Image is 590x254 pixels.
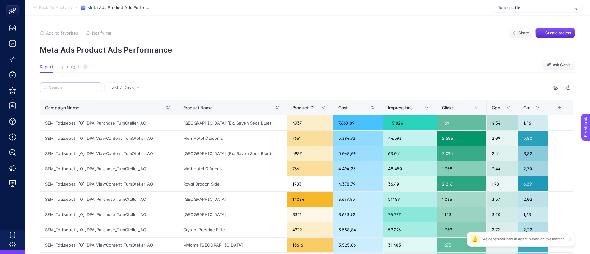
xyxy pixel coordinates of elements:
span: Back To Analysis [39,5,72,10]
div: 2,02 [518,192,548,207]
div: 70.777 [383,207,437,222]
div: 2,41 [487,146,518,161]
div: 5.394,92 [333,131,383,146]
span: Product Name [183,105,213,110]
span: Ctr [523,105,530,110]
div: 31.483 [383,238,437,252]
div: 5.048,09 [333,146,383,161]
div: 3,57 [487,192,518,207]
div: + [554,105,565,110]
div: SEM_Tatilsepeti_[O]_DPA_ViewContent_TumOteller_AO [40,176,178,191]
div: 1.691 [437,115,486,130]
span: Share [518,31,529,35]
span: Campaign Name [45,105,79,110]
button: Share [509,28,533,38]
span: TatilsepetiTS [498,5,571,10]
div: 6,09 [518,176,548,191]
div: SEM_Tatilsepeti_[O]_DPA_Purchase_TumOteller_AO [40,207,178,222]
div: 1983 [287,176,333,191]
div: SEM_Tatilsepeti_[O]_DPA_Purchase_TumOteller_AO [40,161,178,176]
div: 3321 [287,207,333,222]
span: Product ID [292,105,314,110]
span: Add to favorites [46,31,78,35]
div: 4.494,26 [333,161,383,176]
div: 3.525,86 [333,238,383,252]
div: 14024 [287,192,333,207]
span: Cost [338,105,348,110]
div: [GEOGRAPHIC_DATA] [178,207,287,222]
div: SEM_Tatilsepeti_[O]_DPA_ViewContent_TumOteller_AO [40,146,178,161]
div: 1.153 [437,207,486,222]
span: Last 7 Days [109,84,134,91]
div: Crystal Prestige Elite [178,222,287,237]
div: 1.036 [437,192,486,207]
div: [GEOGRAPHIC_DATA] (Ex. Seven Seas Blue) [178,115,287,130]
div: 🔔 [470,234,480,244]
div: 36.401 [383,176,437,191]
div: 2,72 [487,222,518,237]
div: 1,63 [518,207,548,222]
div: 5,80 [518,131,548,146]
div: Mylome [GEOGRAPHIC_DATA] [178,238,287,252]
div: [GEOGRAPHIC_DATA] (Ex. Seven Seas Blue) [178,146,287,161]
div: Meri Hotel Ölüdeniz [178,161,287,176]
div: 7661 [287,131,333,146]
div: 7661 [287,161,333,176]
div: 7 [83,64,88,69]
div: 3,20 [487,207,518,222]
div: 8 items selected [553,105,558,119]
span: Create project [545,31,571,35]
span: Impressions [388,105,413,110]
div: 2,22 [518,222,548,237]
span: Report [40,64,53,69]
div: 3.558,84 [333,222,383,237]
div: SEM_Tatilsepeti_[O]_DPA_ViewContent_TumOteller_AO [40,238,178,252]
div: 2.094 [437,146,486,161]
div: SEM_Tatilsepeti_[O]_DPA_ViewContent_TumOteller_AO [40,131,178,146]
div: 1,46 [518,115,548,130]
p: Meta Ads Product Ads Performance [40,45,575,54]
div: 2,09 [487,131,518,146]
p: We generated new insights based on the metrics [482,237,565,242]
span: Cpc [492,105,500,110]
span: Insights [66,64,82,69]
div: 115.826 [383,115,437,130]
div: 3.683,92 [333,207,383,222]
input: Search [49,85,98,90]
div: 51.189 [383,192,437,207]
button: Create project [535,28,575,38]
span: Ask Genie [553,63,571,68]
div: 2.216 [437,176,486,191]
div: Meri Hotel Ölüdeniz [178,131,287,146]
div: 3.699,55 [333,192,383,207]
div: 44.593 [383,131,437,146]
div: 63.041 [383,146,437,161]
img: svg%3e [574,5,577,11]
div: 3,32 [518,146,548,161]
div: 4929 [287,222,333,237]
span: / [76,5,77,10]
div: 1.673 [437,238,486,252]
div: SEM_Tatilsepeti_[O]_DPA_Purchase_TumOteller_AO [40,115,178,130]
div: 1.308 [437,161,486,176]
button: Ask Genie [542,60,575,70]
span: Feedback [4,2,24,7]
div: 4937 [287,115,333,130]
div: Royal Dragon Side [178,176,287,191]
div: 10616 [287,238,333,252]
div: SEM_Tatilsepeti_[O]_DPA_Purchase_TumOteller_AO [40,222,178,237]
div: 4.378,79 [333,176,383,191]
div: 1,98 [487,176,518,191]
span: Clicks [442,105,454,110]
div: 1.309 [437,222,486,237]
div: 2,70 [518,161,548,176]
div: 59.096 [383,222,437,237]
div: 48.450 [383,161,437,176]
div: SEM_Tatilsepeti_[O]_DPA_Purchase_TumOteller_AO [40,192,178,207]
div: 2.586 [437,131,486,146]
div: [GEOGRAPHIC_DATA] [178,192,287,207]
div: 4937 [287,146,333,161]
button: Notify me [86,31,111,35]
div: 3,44 [487,161,518,176]
span: Notify me [92,31,111,35]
